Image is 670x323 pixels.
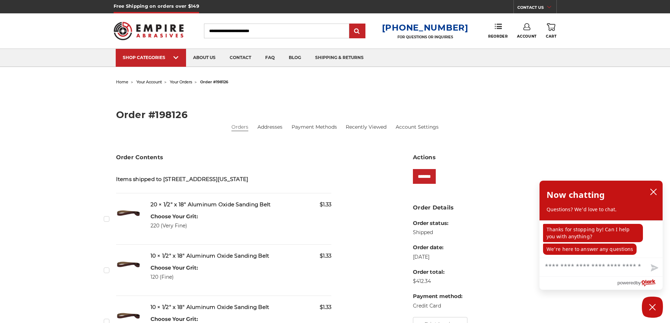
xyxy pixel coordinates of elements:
[292,123,337,131] a: Payment Methods
[396,123,439,131] a: Account Settings
[114,17,184,45] img: Empire Abrasives
[617,278,636,287] span: powered
[257,123,282,131] a: Addresses
[546,34,556,39] span: Cart
[547,188,605,202] h2: Now chatting
[151,264,198,272] dt: Choose Your Grit:
[517,34,537,39] span: Account
[642,297,663,318] button: Close Chatbox
[282,49,308,67] a: blog
[136,79,162,84] a: your account
[413,278,462,285] dd: $412.34
[258,49,282,67] a: faq
[413,153,554,162] h3: Actions
[546,23,556,39] a: Cart
[413,244,462,252] dt: Order date:
[186,49,223,67] a: about us
[320,252,331,260] span: $1.33
[382,35,468,39] p: FOR QUESTIONS OR INQUIRIES
[231,123,248,131] a: Orders
[413,292,462,301] dt: Payment method:
[413,302,462,310] dd: Credit Card
[488,23,508,38] a: Reorder
[320,201,331,209] span: $1.33
[413,229,462,236] dd: Shipped
[488,34,508,39] span: Reorder
[151,273,198,281] dd: 120 (Fine)
[308,49,371,67] a: shipping & returns
[350,24,364,38] input: Submit
[116,252,141,277] img: 1/2" x 18" Aluminum Oxide File Belt
[151,213,198,221] dt: Choose Your Grit:
[116,153,332,162] h3: Order Contents
[223,49,258,67] a: contact
[413,268,462,276] dt: Order total:
[151,303,332,311] h5: 10 × 1/2" x 18" Aluminum Oxide Sanding Belt
[539,180,663,290] div: olark chatbox
[645,260,663,276] button: Send message
[170,79,192,84] a: your orders
[116,79,128,84] a: home
[116,110,554,119] h2: Order #198126
[382,22,468,33] a: [PHONE_NUMBER]
[320,303,331,311] span: $1.33
[413,219,462,227] dt: Order status:
[413,253,462,261] dd: [DATE]
[617,277,663,290] a: Powered by Olark
[517,4,556,13] a: CONTACT US
[346,123,387,131] a: Recently Viewed
[547,206,656,213] p: Questions? We'd love to chat.
[200,79,228,84] span: order #198126
[151,201,332,209] h5: 20 × 1/2" x 18" Aluminum Oxide Sanding Belt
[543,244,637,255] p: We're here to answer any questions
[543,224,643,242] p: Thanks for stopping by! Can I help you with anything?
[123,55,179,60] div: SHOP CATEGORIES
[116,201,141,225] img: 1/2" x 18" Aluminum Oxide File Belt
[648,187,659,197] button: close chatbox
[636,278,641,287] span: by
[151,222,198,230] dd: 220 (Very Fine)
[540,220,663,258] div: chat
[413,204,554,212] h3: Order Details
[151,252,332,260] h5: 10 × 1/2" x 18" Aluminum Oxide Sanding Belt
[116,175,332,183] h5: Items shipped to [STREET_ADDRESS][US_STATE]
